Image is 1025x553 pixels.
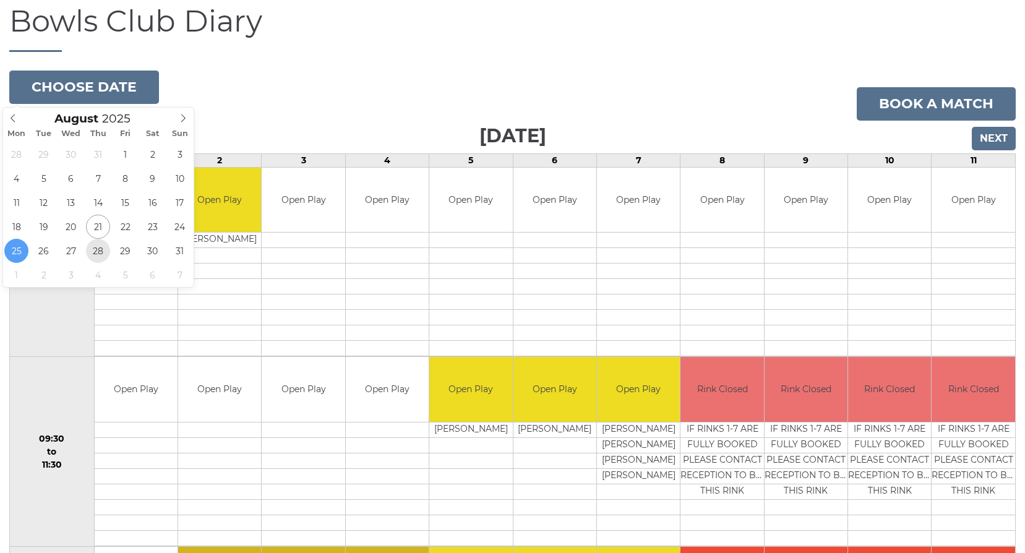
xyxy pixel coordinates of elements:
span: August 9, 2025 [140,166,165,191]
td: Rink Closed [680,357,763,422]
td: Open Play [765,168,847,233]
td: 2 [178,153,262,167]
h1: Bowls Club Diary [9,5,1016,52]
td: Rink Closed [932,357,1015,422]
td: RECEPTION TO BOOK [848,468,931,484]
td: 3 [262,153,345,167]
td: RECEPTION TO BOOK [680,468,763,484]
span: August 5, 2025 [32,166,56,191]
span: September 5, 2025 [113,263,137,287]
span: Scroll to increment [54,113,98,125]
span: August 29, 2025 [113,239,137,263]
td: Open Play [346,357,429,422]
span: August 10, 2025 [168,166,192,191]
td: Open Play [597,357,680,422]
span: August 28, 2025 [86,239,110,263]
td: THIS RINK [765,484,847,499]
span: August 22, 2025 [113,215,137,239]
td: PLEASE CONTACT [932,453,1015,468]
td: RECEPTION TO BOOK [765,468,847,484]
td: IF RINKS 1-7 ARE [765,422,847,437]
span: Fri [112,130,139,138]
td: Open Play [932,168,1015,233]
span: August 4, 2025 [4,166,28,191]
span: August 14, 2025 [86,191,110,215]
td: FULLY BOOKED [932,437,1015,453]
td: 4 [345,153,429,167]
span: September 3, 2025 [59,263,83,287]
span: August 15, 2025 [113,191,137,215]
td: 09:30 to 11:30 [10,357,95,547]
td: PLEASE CONTACT [765,453,847,468]
td: 9 [764,153,847,167]
td: 8 [680,153,764,167]
span: Mon [3,130,30,138]
span: August 13, 2025 [59,191,83,215]
span: Thu [85,130,112,138]
td: Open Play [680,168,763,233]
span: August 8, 2025 [113,166,137,191]
td: [PERSON_NAME] [597,422,680,437]
td: 10 [848,153,932,167]
span: August 12, 2025 [32,191,56,215]
span: August 23, 2025 [140,215,165,239]
td: 6 [513,153,596,167]
td: FULLY BOOKED [848,437,931,453]
span: Sun [166,130,194,138]
span: July 29, 2025 [32,142,56,166]
td: Open Play [178,357,261,422]
input: Next [972,127,1016,150]
span: August 2, 2025 [140,142,165,166]
td: IF RINKS 1-7 ARE [848,422,931,437]
span: August 18, 2025 [4,215,28,239]
span: Sat [139,130,166,138]
span: September 1, 2025 [4,263,28,287]
td: THIS RINK [848,484,931,499]
td: FULLY BOOKED [765,437,847,453]
td: IF RINKS 1-7 ARE [932,422,1015,437]
td: IF RINKS 1-7 ARE [680,422,763,437]
a: Book a match [857,87,1016,121]
span: August 7, 2025 [86,166,110,191]
td: Open Play [262,357,345,422]
td: Open Play [95,357,178,422]
td: THIS RINK [932,484,1015,499]
span: August 16, 2025 [140,191,165,215]
td: [PERSON_NAME] [429,422,512,437]
span: Wed [58,130,85,138]
span: August 21, 2025 [86,215,110,239]
td: Open Play [513,168,596,233]
span: September 6, 2025 [140,263,165,287]
span: August 3, 2025 [168,142,192,166]
td: 7 [596,153,680,167]
td: PLEASE CONTACT [848,453,931,468]
td: Open Play [848,168,931,233]
span: August 1, 2025 [113,142,137,166]
td: Rink Closed [848,357,931,422]
td: Rink Closed [765,357,847,422]
span: August 24, 2025 [168,215,192,239]
span: August 25, 2025 [4,239,28,263]
span: August 17, 2025 [168,191,192,215]
span: July 28, 2025 [4,142,28,166]
span: Tue [30,130,58,138]
td: Open Play [429,168,512,233]
td: 11 [932,153,1016,167]
td: Open Play [346,168,429,233]
span: August 31, 2025 [168,239,192,263]
span: September 2, 2025 [32,263,56,287]
span: August 27, 2025 [59,239,83,263]
td: FULLY BOOKED [680,437,763,453]
span: August 19, 2025 [32,215,56,239]
td: [PERSON_NAME] [597,468,680,484]
span: August 6, 2025 [59,166,83,191]
td: Open Play [429,357,512,422]
span: July 30, 2025 [59,142,83,166]
span: August 30, 2025 [140,239,165,263]
td: [PERSON_NAME] [597,437,680,453]
td: [PERSON_NAME] [597,453,680,468]
span: July 31, 2025 [86,142,110,166]
td: Open Play [262,168,345,233]
td: THIS RINK [680,484,763,499]
td: [PERSON_NAME] [178,233,261,248]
